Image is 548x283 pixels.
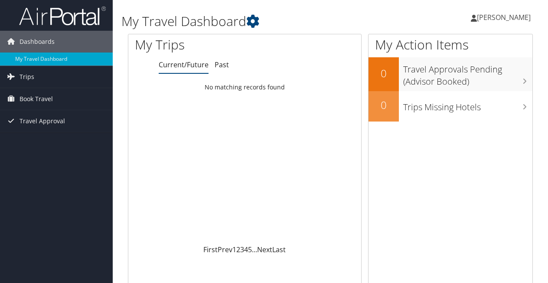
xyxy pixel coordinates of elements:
[369,57,532,91] a: 0Travel Approvals Pending (Advisor Booked)
[369,91,532,122] a: 0Trips Missing Hotels
[218,245,232,254] a: Prev
[20,66,34,88] span: Trips
[403,59,532,88] h3: Travel Approvals Pending (Advisor Booked)
[135,36,258,54] h1: My Trips
[20,110,65,132] span: Travel Approval
[20,31,55,53] span: Dashboards
[240,245,244,254] a: 3
[159,60,209,69] a: Current/Future
[403,97,532,113] h3: Trips Missing Hotels
[369,36,532,54] h1: My Action Items
[19,6,106,26] img: airportal-logo.png
[257,245,272,254] a: Next
[203,245,218,254] a: First
[215,60,229,69] a: Past
[369,66,399,81] h2: 0
[369,98,399,112] h2: 0
[128,79,361,95] td: No matching records found
[20,88,53,110] span: Book Travel
[248,245,252,254] a: 5
[477,13,531,22] span: [PERSON_NAME]
[471,4,539,30] a: [PERSON_NAME]
[252,245,257,254] span: …
[232,245,236,254] a: 1
[236,245,240,254] a: 2
[272,245,286,254] a: Last
[121,12,400,30] h1: My Travel Dashboard
[244,245,248,254] a: 4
